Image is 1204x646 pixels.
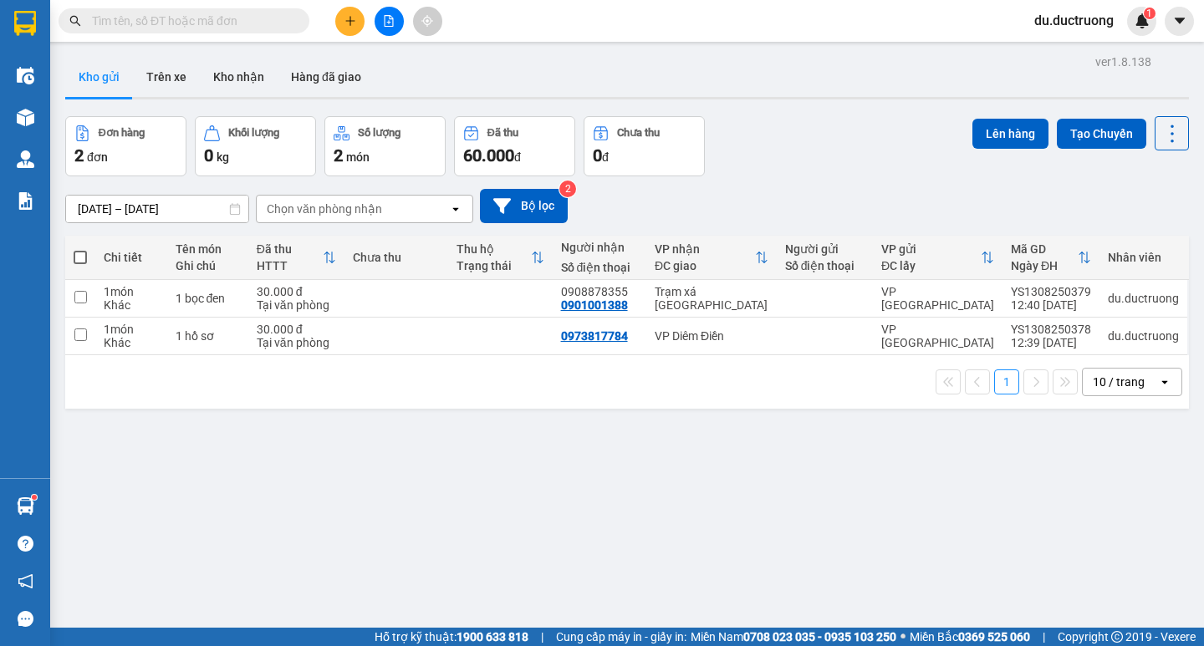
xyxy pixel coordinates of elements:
[480,189,568,223] button: Bộ lọc
[17,150,34,168] img: warehouse-icon
[1011,298,1091,312] div: 12:40 [DATE]
[646,236,777,280] th: Toggle SortBy
[1057,119,1146,149] button: Tạo Chuyến
[617,127,660,139] div: Chưa thu
[655,285,768,312] div: Trạm xá [GEOGRAPHIC_DATA]
[133,57,200,97] button: Trên xe
[257,336,336,349] div: Tại văn phòng
[257,323,336,336] div: 30.000 đ
[248,236,344,280] th: Toggle SortBy
[556,628,686,646] span: Cung cấp máy in - giấy in:
[176,292,240,305] div: 1 bọc đen
[559,181,576,197] sup: 2
[910,628,1030,646] span: Miền Bắc
[1108,292,1179,305] div: du.ductruong
[972,119,1048,149] button: Lên hàng
[257,285,336,298] div: 30.000 đ
[448,236,552,280] th: Toggle SortBy
[457,630,528,643] strong: 1900 633 818
[881,285,994,312] div: VP [GEOGRAPHIC_DATA]
[463,145,514,165] span: 60.000
[1165,7,1194,36] button: caret-down
[655,259,755,272] div: ĐC giao
[104,323,159,336] div: 1 món
[334,145,343,165] span: 2
[176,242,240,256] div: Tên món
[1011,336,1091,349] div: 12:39 [DATE]
[353,251,440,264] div: Chưa thu
[602,150,609,164] span: đ
[200,57,278,97] button: Kho nhận
[541,628,543,646] span: |
[104,285,159,298] div: 1 món
[17,192,34,210] img: solution-icon
[1095,53,1151,71] div: ver 1.8.138
[176,259,240,272] div: Ghi chú
[881,323,994,349] div: VP [GEOGRAPHIC_DATA]
[324,116,446,176] button: Số lượng2món
[881,242,981,256] div: VP gửi
[457,259,530,272] div: Trạng thái
[457,242,530,256] div: Thu hộ
[1135,13,1150,28] img: icon-new-feature
[584,116,705,176] button: Chưa thu0đ
[421,15,433,27] span: aim
[204,145,213,165] span: 0
[1011,259,1078,272] div: Ngày ĐH
[257,242,323,256] div: Đã thu
[99,127,145,139] div: Đơn hàng
[87,150,108,164] span: đơn
[195,116,316,176] button: Khối lượng0kg
[375,628,528,646] span: Hỗ trợ kỹ thuật:
[454,116,575,176] button: Đã thu60.000đ
[900,633,906,640] span: ⚪️
[743,630,896,643] strong: 0708 023 035 - 0935 103 250
[104,251,159,264] div: Chi tiết
[17,109,34,126] img: warehouse-icon
[18,573,33,589] span: notification
[65,57,133,97] button: Kho gửi
[994,369,1019,394] button: 1
[691,628,896,646] span: Miền Nam
[1108,329,1179,343] div: du.ductruong
[1111,631,1123,643] span: copyright
[785,259,865,272] div: Số điện thoại
[74,145,84,165] span: 2
[561,261,639,274] div: Số điện thoại
[1158,375,1171,389] svg: open
[346,150,370,164] span: món
[413,7,442,36] button: aim
[17,497,34,515] img: warehouse-icon
[69,15,81,27] span: search
[257,259,323,272] div: HTTT
[375,7,404,36] button: file-add
[655,329,768,343] div: VP Diêm Điền
[92,12,289,30] input: Tìm tên, số ĐT hoặc mã đơn
[66,196,248,222] input: Select a date range.
[18,536,33,552] span: question-circle
[278,57,375,97] button: Hàng đã giao
[958,630,1030,643] strong: 0369 525 060
[1146,8,1152,19] span: 1
[1011,242,1078,256] div: Mã GD
[561,285,639,298] div: 0908878355
[785,242,865,256] div: Người gửi
[17,67,34,84] img: warehouse-icon
[104,336,159,349] div: Khác
[593,145,602,165] span: 0
[335,7,365,36] button: plus
[561,298,628,312] div: 0901001388
[18,611,33,627] span: message
[228,127,279,139] div: Khối lượng
[873,236,1002,280] th: Toggle SortBy
[881,259,981,272] div: ĐC lấy
[1002,236,1099,280] th: Toggle SortBy
[1043,628,1045,646] span: |
[104,298,159,312] div: Khác
[1011,323,1091,336] div: YS1308250378
[358,127,400,139] div: Số lượng
[561,329,628,343] div: 0973817784
[383,15,395,27] span: file-add
[487,127,518,139] div: Đã thu
[14,11,36,36] img: logo-vxr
